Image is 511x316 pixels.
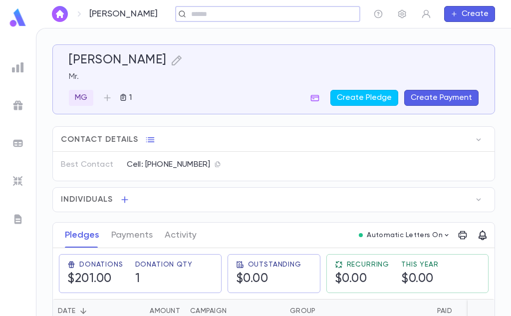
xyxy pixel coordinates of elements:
[404,90,479,106] button: Create Payment
[355,228,455,242] button: Automatic Letters On
[111,223,153,248] button: Payments
[12,137,24,149] img: batches_grey.339ca447c9d9533ef1741baa751efc33.svg
[12,213,24,225] img: letters_grey.7941b92b52307dd3b8a917253454ce1c.svg
[69,90,93,106] div: MG
[135,261,193,269] span: Donation Qty
[444,6,495,22] button: Create
[330,90,398,106] button: Create Pledge
[127,93,132,103] p: 1
[69,53,167,68] h5: [PERSON_NAME]
[236,272,268,287] h5: $0.00
[248,261,301,269] span: Outstanding
[69,72,479,82] p: Mr.
[12,61,24,73] img: reports_grey.c525e4749d1bce6a11f5fe2a8de1b229.svg
[79,261,123,269] span: Donations
[8,8,28,27] img: logo
[12,175,24,187] img: imports_grey.530a8a0e642e233f2baf0ef88e8c9fcb.svg
[89,8,158,19] p: [PERSON_NAME]
[115,90,136,106] button: 1
[54,10,66,18] img: home_white.a664292cf8c1dea59945f0da9f25487c.svg
[61,135,138,145] span: Contact Details
[65,223,99,248] button: Pledges
[61,195,113,205] span: Individuals
[127,157,487,172] div: Cell: [PHONE_NUMBER]
[401,272,434,287] h5: $0.00
[367,231,443,239] p: Automatic Letters On
[135,272,140,287] h5: 1
[335,272,367,287] h5: $0.00
[12,99,24,111] img: campaigns_grey.99e729a5f7ee94e3726e6486bddda8f1.svg
[347,261,390,269] span: Recurring
[401,261,439,269] span: This Year
[165,223,197,248] button: Activity
[67,272,112,287] h5: $201.00
[75,93,87,103] p: MG
[61,157,118,173] p: Best Contact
